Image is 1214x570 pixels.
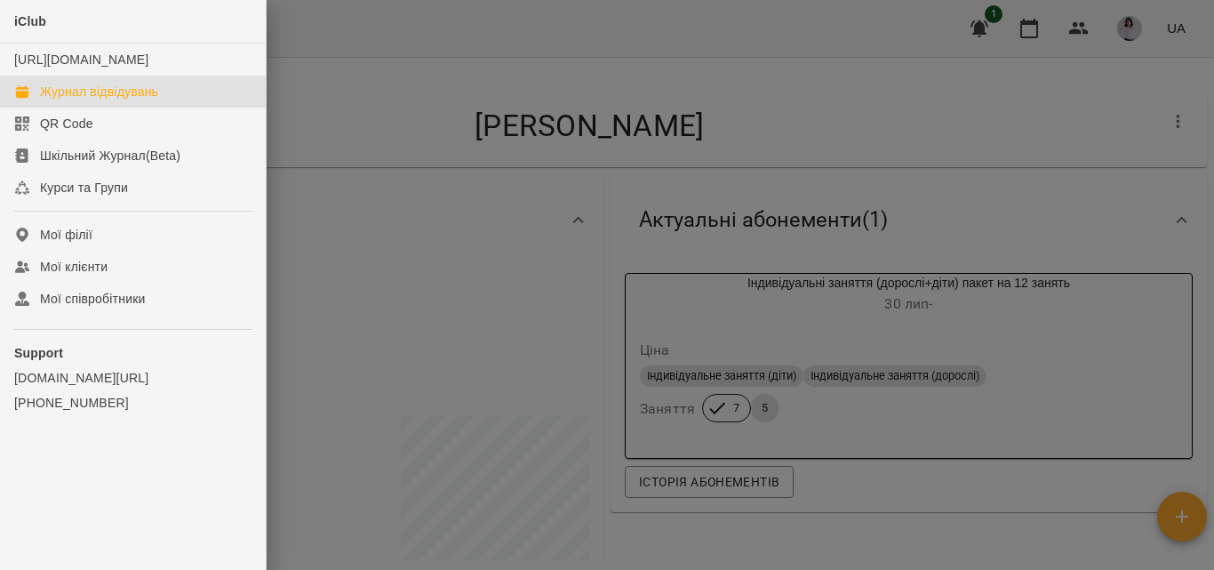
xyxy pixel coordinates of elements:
[40,115,93,132] div: QR Code
[14,369,252,387] a: [DOMAIN_NAME][URL]
[40,179,128,197] div: Курси та Групи
[14,52,148,67] a: [URL][DOMAIN_NAME]
[14,14,46,28] span: iClub
[14,394,252,412] a: [PHONE_NUMBER]
[40,290,146,308] div: Мої співробітники
[40,147,180,165] div: Шкільний Журнал(Beta)
[40,258,108,276] div: Мої клієнти
[14,344,252,362] p: Support
[40,83,158,100] div: Журнал відвідувань
[40,226,92,244] div: Мої філії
